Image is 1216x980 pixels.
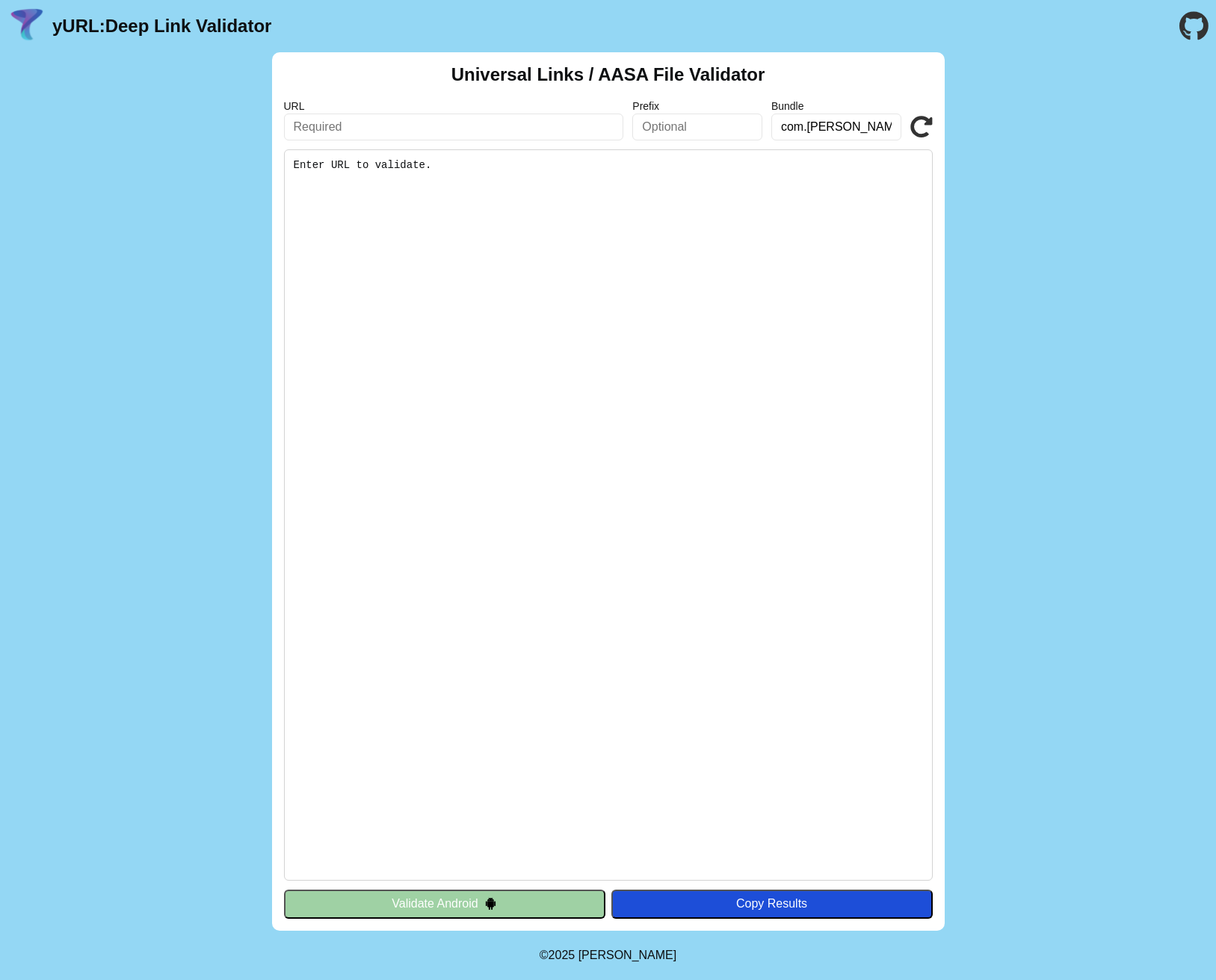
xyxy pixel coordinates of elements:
input: Optional [771,114,901,140]
label: Prefix [632,100,762,112]
label: URL [284,100,624,112]
span: 2025 [549,949,575,961]
a: Michael Ibragimchayev's Personal Site [578,949,677,961]
pre: Enter URL to validate. [284,149,933,881]
img: yURL Logo [7,7,46,46]
a: yURL:Deep Link Validator [52,16,271,37]
label: Bundle [771,100,901,112]
input: Optional [632,114,762,140]
button: Copy Results [611,890,933,918]
input: Required [284,114,624,140]
footer: © [540,931,676,980]
h2: Universal Links / AASA File Validator [451,64,765,85]
img: droidIcon.svg [484,897,497,910]
button: Validate Android [284,890,605,918]
div: Copy Results [619,897,925,911]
